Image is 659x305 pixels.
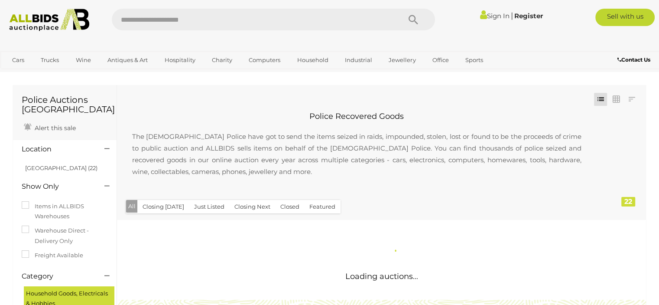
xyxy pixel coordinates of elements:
[22,201,108,222] label: Items in ALLBIDS Warehouses
[6,53,30,67] a: Cars
[206,53,238,67] a: Charity
[22,95,108,114] h1: Police Auctions [GEOGRAPHIC_DATA]
[70,53,97,67] a: Wine
[123,122,590,186] p: The [DEMOGRAPHIC_DATA] Police have got to send the items seized in raids, impounded, stolen, lost...
[22,183,91,190] h4: Show Only
[510,11,513,20] span: |
[32,124,76,132] span: Alert this sale
[617,56,650,63] b: Contact Us
[22,272,91,280] h4: Category
[189,200,230,213] button: Just Listed
[123,112,590,121] h2: Police Recovered Goods
[304,200,341,213] button: Featured
[383,53,421,67] a: Jewellery
[126,200,138,213] button: All
[460,53,489,67] a: Sports
[617,55,653,65] a: Contact Us
[595,9,655,26] a: Sell with us
[229,200,276,213] button: Closing Next
[102,53,153,67] a: Antiques & Art
[480,12,509,20] a: Sign In
[25,164,97,171] a: [GEOGRAPHIC_DATA] (22)
[6,67,79,82] a: [GEOGRAPHIC_DATA]
[514,12,542,20] a: Register
[243,53,286,67] a: Computers
[137,200,189,213] button: Closing [DATE]
[35,53,65,67] a: Trucks
[427,53,454,67] a: Office
[5,9,94,31] img: Allbids.com.au
[392,9,435,30] button: Search
[22,121,78,134] a: Alert this sale
[621,197,635,207] div: 22
[345,272,418,281] span: Loading auctions...
[22,145,91,153] h4: Location
[22,226,108,246] label: Warehouse Direct - Delivery Only
[339,53,378,67] a: Industrial
[292,53,334,67] a: Household
[159,53,201,67] a: Hospitality
[275,200,305,213] button: Closed
[22,250,83,260] label: Freight Available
